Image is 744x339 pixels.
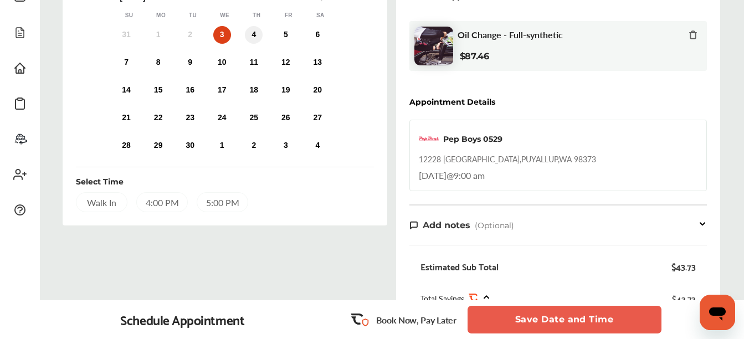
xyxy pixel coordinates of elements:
[181,81,199,99] div: Choose Tuesday, September 16th, 2025
[277,137,295,155] div: Choose Friday, October 3rd, 2025
[458,29,563,40] span: Oil Change - Full-synthetic
[671,261,696,272] div: $43.73
[150,81,167,99] div: Choose Monday, September 15th, 2025
[150,54,167,71] div: Choose Monday, September 8th, 2025
[117,26,135,44] div: Not available Sunday, August 31st, 2025
[219,12,230,19] div: We
[245,26,263,44] div: Choose Thursday, September 4th, 2025
[110,24,333,157] div: month 2025-09
[376,314,456,326] p: Book Now, Pay Later
[283,12,294,19] div: Fr
[213,54,231,71] div: Choose Wednesday, September 10th, 2025
[213,26,231,44] div: Choose Wednesday, September 3rd, 2025
[197,192,248,212] div: 5:00 PM
[150,137,167,155] div: Choose Monday, September 29th, 2025
[420,261,499,272] div: Estimated Sub Total
[419,153,596,165] div: 12228 [GEOGRAPHIC_DATA] , PUYALLUP , WA 98373
[447,169,454,182] span: @
[475,220,514,230] span: (Optional)
[277,81,295,99] div: Choose Friday, September 19th, 2025
[277,109,295,127] div: Choose Friday, September 26th, 2025
[309,54,326,71] div: Choose Saturday, September 13th, 2025
[181,54,199,71] div: Choose Tuesday, September 9th, 2025
[468,306,661,333] button: Save Date and Time
[181,26,199,44] div: Not available Tuesday, September 2nd, 2025
[117,137,135,155] div: Choose Sunday, September 28th, 2025
[150,109,167,127] div: Choose Monday, September 22nd, 2025
[277,54,295,71] div: Choose Friday, September 12th, 2025
[187,12,198,19] div: Tu
[76,192,127,212] div: Walk In
[181,109,199,127] div: Choose Tuesday, September 23rd, 2025
[76,176,124,187] div: Select Time
[423,220,470,230] span: Add notes
[443,133,502,145] div: Pep Boys 0529
[309,26,326,44] div: Choose Saturday, September 6th, 2025
[409,220,418,230] img: note-icon.db9493fa.svg
[245,137,263,155] div: Choose Thursday, October 2nd, 2025
[245,109,263,127] div: Choose Thursday, September 25th, 2025
[419,129,439,149] img: logo-pepboys.png
[672,291,696,306] div: $43.73
[409,97,495,106] div: Appointment Details
[277,26,295,44] div: Choose Friday, September 5th, 2025
[213,137,231,155] div: Choose Wednesday, October 1st, 2025
[150,26,167,44] div: Not available Monday, September 1st, 2025
[460,51,489,61] b: $87.46
[245,81,263,99] div: Choose Thursday, September 18th, 2025
[181,137,199,155] div: Choose Tuesday, September 30th, 2025
[213,109,231,127] div: Choose Wednesday, September 24th, 2025
[156,12,167,19] div: Mo
[309,109,326,127] div: Choose Saturday, September 27th, 2025
[454,169,485,182] span: 9:00 am
[251,12,262,19] div: Th
[414,27,453,65] img: oil-change-thumb.jpg
[136,192,188,212] div: 4:00 PM
[309,137,326,155] div: Choose Saturday, October 4th, 2025
[117,109,135,127] div: Choose Sunday, September 21st, 2025
[117,54,135,71] div: Choose Sunday, September 7th, 2025
[245,54,263,71] div: Choose Thursday, September 11th, 2025
[120,312,244,327] div: Schedule Appointment
[213,81,231,99] div: Choose Wednesday, September 17th, 2025
[117,81,135,99] div: Choose Sunday, September 14th, 2025
[309,81,326,99] div: Choose Saturday, September 20th, 2025
[124,12,135,19] div: Su
[419,169,447,182] span: [DATE]
[420,293,464,304] span: Total Savings
[315,12,326,19] div: Sa
[700,295,735,330] iframe: Button to launch messaging window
